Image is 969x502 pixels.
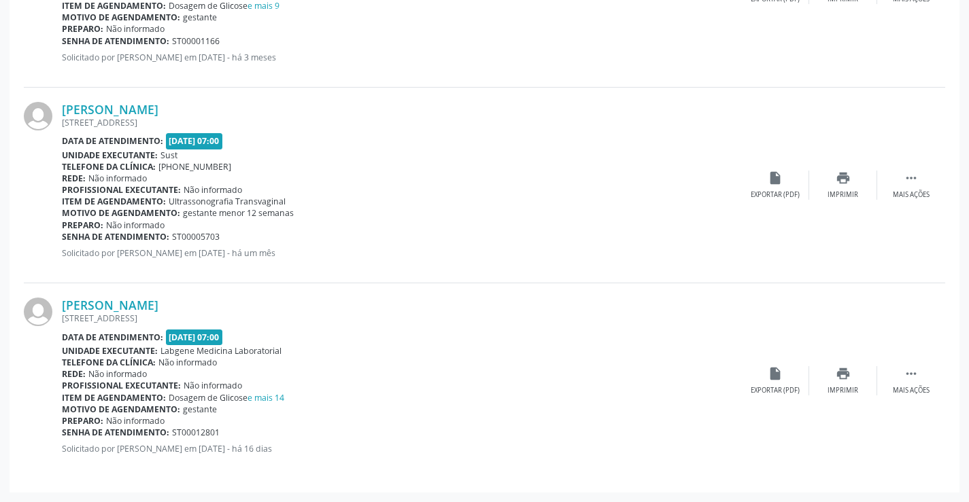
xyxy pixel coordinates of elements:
p: Solicitado por [PERSON_NAME] em [DATE] - há um mês [62,247,741,259]
img: img [24,102,52,130]
span: gestante [183,404,217,415]
span: Não informado [106,219,165,231]
span: Não informado [184,184,242,196]
b: Profissional executante: [62,380,181,391]
span: Dosagem de Glicose [169,392,284,404]
span: ST00001166 [172,35,220,47]
span: Não informado [158,357,217,368]
span: ST00005703 [172,231,220,243]
a: e mais 14 [248,392,284,404]
span: [DATE] 07:00 [166,133,223,149]
i: print [836,171,851,185]
b: Data de atendimento: [62,331,163,343]
b: Senha de atendimento: [62,35,169,47]
span: Ultrassonografia Transvaginal [169,196,286,207]
span: [PHONE_NUMBER] [158,161,231,173]
span: Sust [160,149,177,161]
b: Telefone da clínica: [62,161,156,173]
b: Senha de atendimento: [62,231,169,243]
b: Preparo: [62,415,103,427]
b: Unidade executante: [62,345,158,357]
div: Imprimir [828,190,858,200]
div: Mais ações [893,386,930,395]
i:  [904,171,919,185]
div: Exportar (PDF) [751,386,800,395]
div: Imprimir [828,386,858,395]
b: Unidade executante: [62,149,158,161]
div: Exportar (PDF) [751,190,800,200]
b: Motivo de agendamento: [62,12,180,23]
span: Não informado [88,173,147,184]
b: Telefone da clínica: [62,357,156,368]
p: Solicitado por [PERSON_NAME] em [DATE] - há 3 meses [62,52,741,63]
b: Profissional executante: [62,184,181,196]
i: insert_drive_file [768,171,783,185]
b: Item de agendamento: [62,196,166,207]
b: Preparo: [62,23,103,35]
b: Data de atendimento: [62,135,163,147]
p: Solicitado por [PERSON_NAME] em [DATE] - há 16 dias [62,443,741,454]
span: ST00012801 [172,427,220,438]
b: Rede: [62,368,86,380]
div: Mais ações [893,190,930,200]
span: Não informado [184,380,242,391]
i: print [836,366,851,381]
b: Preparo: [62,219,103,231]
b: Rede: [62,173,86,184]
span: gestante [183,12,217,23]
i: insert_drive_file [768,366,783,381]
span: Não informado [88,368,147,380]
div: [STREET_ADDRESS] [62,312,741,324]
span: Não informado [106,415,165,427]
b: Motivo de agendamento: [62,207,180,219]
i:  [904,366,919,381]
span: gestante menor 12 semanas [183,207,294,219]
img: img [24,298,52,326]
b: Senha de atendimento: [62,427,169,438]
a: [PERSON_NAME] [62,298,158,312]
div: [STREET_ADDRESS] [62,117,741,128]
a: [PERSON_NAME] [62,102,158,117]
span: Labgene Medicina Laboratorial [160,345,282,357]
b: Item de agendamento: [62,392,166,404]
b: Motivo de agendamento: [62,404,180,415]
span: Não informado [106,23,165,35]
span: [DATE] 07:00 [166,329,223,345]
